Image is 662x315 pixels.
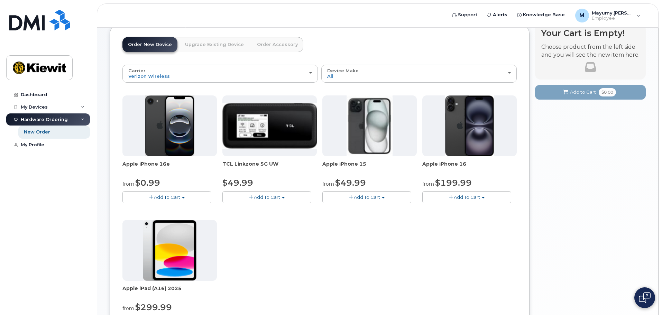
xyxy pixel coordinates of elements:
div: Apple iPhone 16 [422,160,517,174]
span: $299.99 [135,302,172,312]
span: Add to Cart [570,89,596,95]
span: $49.99 [222,178,253,188]
img: Open chat [639,292,651,303]
span: $0.00 [599,88,616,96]
div: Mayumy.Churchill [570,9,645,22]
span: $199.99 [435,178,472,188]
span: Employee [592,16,633,21]
span: Add To Cart [154,194,180,200]
button: Device Make All [321,65,517,83]
span: Add To Cart [254,194,280,200]
small: from [422,181,434,187]
div: Apple iPhone 16e [122,160,217,174]
div: Apple iPhone 15 [322,160,417,174]
span: M [579,11,585,20]
img: iphone_16_plus.png [445,95,494,156]
span: $49.99 [335,178,366,188]
span: All [327,73,333,79]
span: Alerts [493,11,507,18]
span: $0.99 [135,178,160,188]
button: Add To Cart [322,191,411,203]
span: Device Make [327,68,359,73]
img: linkzone5g.png [222,103,317,149]
h4: Your Cart is Empty! [541,28,640,38]
span: Support [458,11,477,18]
a: Order New Device [122,37,177,52]
span: Verizon Wireless [128,73,170,79]
a: Alerts [482,8,512,22]
small: from [122,181,134,187]
button: Add To Cart [422,191,511,203]
small: from [322,181,334,187]
span: Add To Cart [354,194,380,200]
span: Knowledge Base [523,11,565,18]
a: Order Accessory [251,37,303,52]
small: from [122,305,134,312]
button: Add To Cart [122,191,211,203]
span: Mayumy.[PERSON_NAME] [592,10,633,16]
span: Add To Cart [454,194,480,200]
button: Add To Cart [222,191,311,203]
a: Knowledge Base [512,8,570,22]
a: Support [447,8,482,22]
button: Add to Cart $0.00 [535,85,646,99]
p: Choose product from the left side and you will see the new item here. [541,43,640,59]
button: Carrier Verizon Wireless [122,65,318,83]
div: TCL Linkzone 5G UW [222,160,317,174]
img: iphone15.jpg [347,95,393,156]
img: ipad_11.png [143,220,196,281]
span: Carrier [128,68,146,73]
a: Upgrade Existing Device [180,37,249,52]
div: Apple iPad (A16) 2025 [122,285,217,299]
img: iphone16e.png [145,95,195,156]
